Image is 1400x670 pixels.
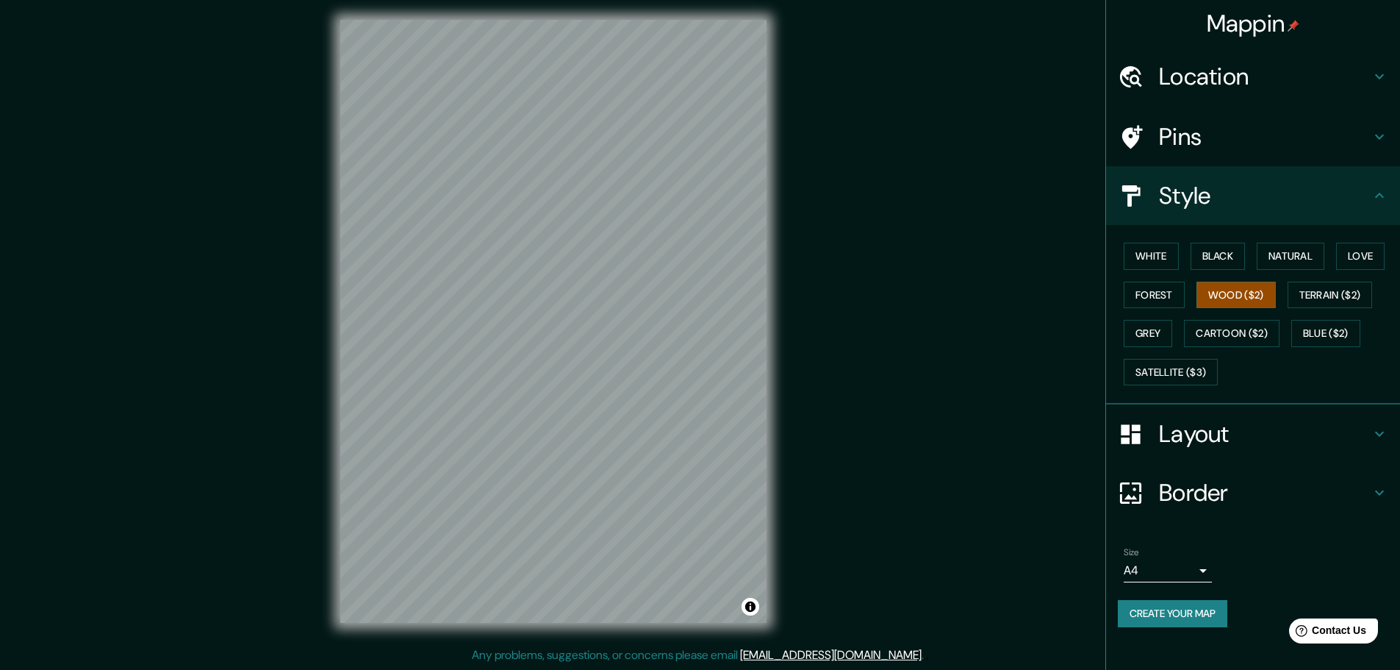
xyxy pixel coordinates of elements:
[1291,320,1360,347] button: Blue ($2)
[1124,243,1179,270] button: White
[1184,320,1279,347] button: Cartoon ($2)
[1257,243,1324,270] button: Natural
[1288,20,1299,32] img: pin-icon.png
[742,598,759,616] button: Toggle attribution
[1336,243,1385,270] button: Love
[1106,405,1400,463] div: Layout
[1124,359,1218,386] button: Satellite ($3)
[1124,546,1139,559] label: Size
[1159,181,1371,210] h4: Style
[1159,62,1371,91] h4: Location
[1106,463,1400,522] div: Border
[1124,282,1185,309] button: Forest
[1159,122,1371,152] h4: Pins
[1269,613,1384,654] iframe: Help widget launcher
[1288,282,1373,309] button: Terrain ($2)
[1207,9,1300,38] h4: Mappin
[1106,166,1400,225] div: Style
[1159,478,1371,507] h4: Border
[924,646,926,664] div: .
[472,646,924,664] p: Any problems, suggestions, or concerns please email .
[1196,282,1276,309] button: Wood ($2)
[340,20,767,623] canvas: Map
[1106,107,1400,166] div: Pins
[1124,320,1172,347] button: Grey
[1124,559,1212,582] div: A4
[740,647,922,663] a: [EMAIL_ADDRESS][DOMAIN_NAME]
[926,646,929,664] div: .
[1191,243,1246,270] button: Black
[1106,47,1400,106] div: Location
[1159,419,1371,449] h4: Layout
[1118,600,1227,627] button: Create your map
